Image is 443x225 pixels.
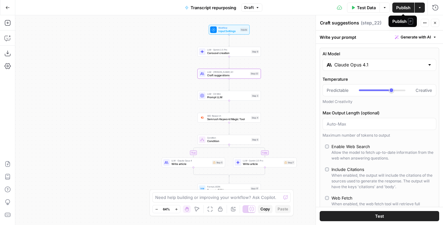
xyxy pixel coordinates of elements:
[357,4,376,11] span: Test Data
[241,3,262,12] button: Draft
[218,29,238,33] span: Input Settings
[320,211,439,221] button: Test
[200,116,204,120] img: 8a3tdog8tf0qdwwcclgyu02y995m
[207,188,249,192] span: Format JSON
[198,135,261,145] div: ConditionConditionStep 6
[331,201,434,213] div: When enabled, the web fetch tool will retrieve full content from specified web pages and PDF docu...
[198,113,261,123] div: SEO ResearchSemrush Keyword Magic ToolStep 4
[392,3,414,13] button: Publish
[207,92,250,95] span: LLM · O3 Mini
[243,162,282,166] span: Write article
[325,196,329,200] input: Web FetchWhen enabled, the web fetch tool will retrieve full content from specified web pages and...
[361,20,381,26] span: ( step_22 )
[233,158,297,167] div: LLM · Gemini 2.5 ProWrite articleStep 7
[229,78,230,90] g: Edge from step_22 to step_3
[243,159,282,162] span: LLM · Gemini 2.5 Pro
[207,117,250,121] span: Semrush Keyword Magic Tool
[171,162,211,166] span: Write article
[198,25,261,35] div: WorkflowInput SettingsInputs
[250,72,259,76] div: Step 22
[212,160,223,165] div: Step 5
[171,159,211,162] span: LLM · Claude Opus 4
[323,51,436,57] label: AI Model
[323,110,436,116] label: Max Output Length (optional)
[331,150,434,161] div: Allow the model to fetch up-to-date information from the web when answering questions.
[191,4,236,11] span: Transcript repurposing
[284,160,295,165] div: Step 7
[331,166,364,173] div: Include Citations
[229,167,265,177] g: Edge from step_7 to step_6-conditional-end
[244,5,254,10] span: Draft
[207,136,250,140] span: Condition
[401,34,431,40] span: Generate with AI
[347,3,380,13] button: Test Data
[408,18,413,24] span: P
[251,94,259,98] div: Step 3
[323,133,436,138] div: Maximum number of tokens to output
[207,73,248,77] span: Craft suggestions
[207,95,250,99] span: Prompt LLM
[331,195,352,201] div: Web Fetch
[207,185,249,188] span: Format JSON
[229,100,230,112] g: Edge from step_3 to step_4
[229,57,230,68] g: Edge from step_9 to step_22
[207,139,250,143] span: Condition
[375,213,384,219] span: Test
[163,207,170,212] span: 64%
[325,167,329,171] input: Include CitationsWhen enabled, the output will include the citations of the sources used to gener...
[162,158,225,167] div: LLM · Claude Opus 4Write articleStep 5
[229,176,230,183] g: Edge from step_6-conditional-end to step_17
[251,187,259,191] div: Step 17
[198,184,261,194] div: Format JSONFormat JSONStep 17
[316,31,443,44] div: Write your prompt
[325,145,329,148] input: Enable Web SearchAllow the model to fetch up-to-date information from the web when answering ques...
[327,121,432,127] input: Auto-Max
[331,173,434,190] div: When enabled, the output will include the citations of the sources used to generate the response....
[181,3,240,13] button: Transcript repurposing
[327,87,349,93] span: Predictable
[323,99,436,105] div: Model Creativity
[198,69,261,78] div: LLM · [PERSON_NAME] 4.1Craft suggestionsStep 22
[207,114,250,117] span: SEO Research
[320,20,359,26] textarea: Craft suggestions
[198,91,261,101] div: LLM · O3 MiniPrompt LLMStep 3
[198,47,261,57] div: LLM · Gemini 2.5 ProCarousel creationStep 9
[258,205,272,213] button: Copy
[218,26,238,29] span: Workflow
[193,145,229,157] g: Edge from step_6 to step_5
[260,206,270,212] span: Copy
[240,28,248,32] div: Inputs
[331,143,370,150] div: Enable Web Search
[334,62,425,68] input: Select a model
[229,123,230,134] g: Edge from step_4 to step_6
[229,35,230,46] g: Edge from start to step_9
[396,4,410,11] span: Publish
[251,138,259,142] div: Step 6
[251,116,259,120] div: Step 4
[392,33,439,41] button: Generate with AI
[392,18,413,24] div: Publish
[278,206,288,212] span: Paste
[207,70,248,73] span: LLM · [PERSON_NAME] 4.1
[323,76,436,82] label: Temperature
[251,50,259,54] div: Step 9
[229,145,265,157] g: Edge from step_6 to step_7
[207,51,250,55] span: Carousel creation
[275,205,291,213] button: Paste
[193,167,229,177] g: Edge from step_5 to step_6-conditional-end
[207,48,250,51] span: LLM · Gemini 2.5 Pro
[416,87,432,93] span: Creative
